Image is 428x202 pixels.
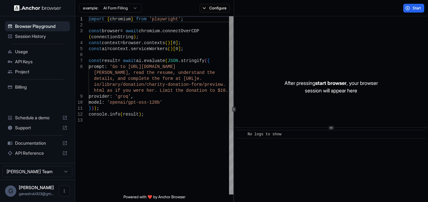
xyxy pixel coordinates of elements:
[413,6,421,11] span: Start
[89,46,102,51] span: const
[89,64,104,69] span: prompt
[207,58,210,63] span: {
[133,34,136,39] span: )
[168,46,170,51] span: (
[149,17,181,22] span: 'playwright'
[89,112,107,117] span: console
[75,117,83,123] div: 13
[75,111,83,117] div: 12
[75,40,83,46] div: 4
[5,82,70,92] div: Billing
[89,17,104,22] span: import
[5,113,70,123] div: Schedule a demo
[160,28,162,34] span: .
[91,106,94,111] span: )
[123,58,136,63] span: await
[144,40,165,45] span: contexts
[165,40,168,45] span: (
[110,46,128,51] span: context
[162,28,199,34] span: connectOverCDP
[123,194,185,202] span: Powered with ❤️ by Anchor Browser
[123,40,141,45] span: browser
[91,34,133,39] span: connectionString
[120,40,123,45] span: =
[5,148,70,158] div: API Reference
[89,34,91,39] span: (
[15,140,60,146] span: Documentation
[5,123,70,133] div: Support
[123,112,138,117] span: result
[120,112,123,117] span: (
[181,17,183,22] span: ;
[94,70,215,75] span: [PERSON_NAME], read the resume, understand the
[165,58,168,63] span: (
[107,46,110,51] span: =
[15,150,60,156] span: API Reference
[19,185,54,190] span: Ganesh Bhat
[15,125,60,131] span: Support
[75,46,83,52] div: 5
[75,94,83,100] div: 9
[284,79,378,94] p: After pressing , your browser session will appear here
[15,84,67,90] span: Billing
[181,58,205,63] span: stringify
[97,106,99,111] span: ;
[75,64,83,70] div: 8
[75,16,83,22] div: 1
[89,94,110,99] span: provider
[89,40,102,45] span: const
[178,40,181,45] span: ;
[170,40,173,45] span: [
[15,23,67,29] span: Browser Playground
[173,46,175,51] span: [
[173,40,175,45] span: 0
[94,82,226,87] span: io/library/donation/charity-donation-form/preview.
[102,40,120,45] span: context
[107,100,162,105] span: 'openai/gpt-oss-120b'
[59,185,70,197] button: Open menu
[75,58,83,64] div: 7
[15,69,67,75] span: Project
[120,28,123,34] span: =
[110,112,120,117] span: info
[240,131,243,137] span: ​
[15,49,67,55] span: Usage
[5,31,70,41] div: Session History
[75,100,83,106] div: 10
[110,17,131,22] span: chromium
[141,40,144,45] span: .
[175,40,178,45] span: ]
[178,46,181,51] span: ]
[104,64,107,69] span: :
[131,46,168,51] span: serviceWorkers
[128,46,131,51] span: .
[5,57,70,67] div: API Keys
[75,28,83,34] div: 3
[89,28,102,34] span: const
[110,94,112,99] span: :
[102,28,120,34] span: browser
[168,40,170,45] span: )
[94,88,226,93] span: html as if you were her. Limit the donation to $10
[131,17,133,22] span: }
[196,76,202,81] span: e.
[139,28,160,34] span: chromium
[141,112,144,117] span: ;
[168,58,178,63] span: JSON
[139,112,141,117] span: )
[403,4,424,13] button: Start
[107,112,110,117] span: .
[75,52,83,58] div: 6
[315,80,347,86] span: start browser
[5,138,70,148] div: Documentation
[136,17,147,22] span: from
[136,58,141,63] span: ai
[89,106,91,111] span: }
[5,21,70,31] div: Browser Playground
[144,58,165,63] span: evaluate
[15,33,67,39] span: Session History
[175,46,178,51] span: 0
[19,191,54,196] span: ganeshvb003@gmail.com
[126,28,139,34] span: await
[141,58,144,63] span: .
